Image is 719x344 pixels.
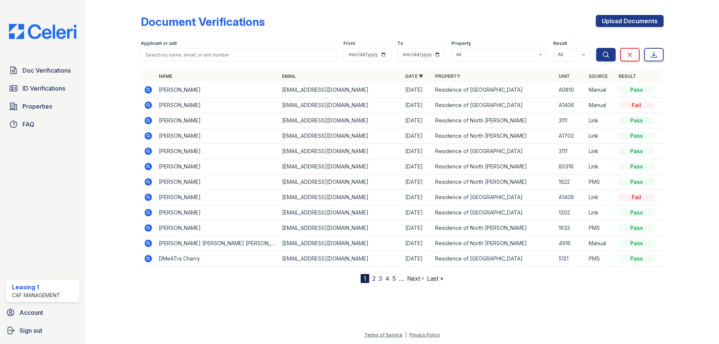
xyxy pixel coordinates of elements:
[432,220,555,236] td: Residence of North [PERSON_NAME]
[402,205,432,220] td: [DATE]
[432,82,555,98] td: Residence of [GEOGRAPHIC_DATA]
[619,240,655,247] div: Pass
[559,73,570,79] a: Unit
[279,236,402,251] td: [EMAIL_ADDRESS][DOMAIN_NAME]
[586,190,616,205] td: Link
[586,251,616,267] td: PMS
[19,308,43,317] span: Account
[556,251,586,267] td: 5121
[279,82,402,98] td: [EMAIL_ADDRESS][DOMAIN_NAME]
[343,40,355,46] label: From
[586,144,616,159] td: Link
[619,209,655,216] div: Pass
[3,24,82,39] img: CE_Logo_Blue-a8612792a0a2168367f1c8372b55b34899dd931a85d93a1a3d3e32e68fde9ad4.png
[6,117,79,132] a: FAQ
[586,205,616,220] td: Link
[279,128,402,144] td: [EMAIL_ADDRESS][DOMAIN_NAME]
[156,82,279,98] td: [PERSON_NAME]
[432,159,555,174] td: Residence of North [PERSON_NAME]
[619,73,636,79] a: Result
[156,98,279,113] td: [PERSON_NAME]
[432,205,555,220] td: Residence of [GEOGRAPHIC_DATA]
[586,236,616,251] td: Manual
[556,236,586,251] td: 4916
[402,82,432,98] td: [DATE]
[556,159,586,174] td: 80316
[402,98,432,113] td: [DATE]
[402,113,432,128] td: [DATE]
[402,159,432,174] td: [DATE]
[556,82,586,98] td: A0810
[619,147,655,155] div: Pass
[141,15,265,28] div: Document Verifications
[619,101,655,109] div: Fail
[3,323,82,338] a: Sign out
[586,82,616,98] td: Manual
[279,174,402,190] td: [EMAIL_ADDRESS][DOMAIN_NAME]
[361,274,369,283] div: 1
[279,98,402,113] td: [EMAIL_ADDRESS][DOMAIN_NAME]
[619,163,655,170] div: Pass
[586,98,616,113] td: Manual
[432,190,555,205] td: Residence of [GEOGRAPHIC_DATA]
[22,120,34,129] span: FAQ
[586,220,616,236] td: PMS
[279,144,402,159] td: [EMAIL_ADDRESS][DOMAIN_NAME]
[364,332,403,338] a: Terms of Service
[402,128,432,144] td: [DATE]
[159,73,172,79] a: Name
[619,86,655,94] div: Pass
[432,236,555,251] td: Residence of North [PERSON_NAME]
[556,205,586,220] td: 1202
[279,113,402,128] td: [EMAIL_ADDRESS][DOMAIN_NAME]
[12,283,60,292] div: Leasing 1
[279,190,402,205] td: [EMAIL_ADDRESS][DOMAIN_NAME]
[407,275,424,282] a: Next ›
[6,63,79,78] a: Doc Verifications
[402,174,432,190] td: [DATE]
[432,174,555,190] td: Residence of North [PERSON_NAME]
[409,332,440,338] a: Privacy Policy
[556,144,586,159] td: 3111
[402,236,432,251] td: [DATE]
[586,128,616,144] td: Link
[619,117,655,124] div: Pass
[156,174,279,190] td: [PERSON_NAME]
[556,174,586,190] td: 1622
[556,113,586,128] td: 3111
[556,190,586,205] td: A1406
[399,274,404,283] span: …
[619,194,655,201] div: Fail
[156,113,279,128] td: [PERSON_NAME]
[619,224,655,232] div: Pass
[3,305,82,320] a: Account
[12,292,60,299] div: CAF Management
[279,220,402,236] td: [EMAIL_ADDRESS][DOMAIN_NAME]
[279,159,402,174] td: [EMAIL_ADDRESS][DOMAIN_NAME]
[451,40,471,46] label: Property
[156,190,279,205] td: [PERSON_NAME]
[141,40,177,46] label: Applicant or unit
[379,275,382,282] a: 3
[435,73,460,79] a: Property
[22,84,65,93] span: ID Verifications
[556,220,586,236] td: 1633
[427,275,443,282] a: Last »
[553,40,567,46] label: Result
[402,220,432,236] td: [DATE]
[156,128,279,144] td: [PERSON_NAME]
[619,255,655,262] div: Pass
[432,113,555,128] td: Residence of North [PERSON_NAME]
[556,98,586,113] td: A1406
[586,174,616,190] td: PMS
[556,128,586,144] td: A1703
[156,159,279,174] td: [PERSON_NAME]
[372,275,376,282] a: 2
[432,251,555,267] td: Residence of [GEOGRAPHIC_DATA]
[432,98,555,113] td: Residence of [GEOGRAPHIC_DATA]
[156,144,279,159] td: [PERSON_NAME]
[22,102,52,111] span: Properties
[279,251,402,267] td: [EMAIL_ADDRESS][DOMAIN_NAME]
[596,15,664,27] a: Upload Documents
[619,132,655,140] div: Pass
